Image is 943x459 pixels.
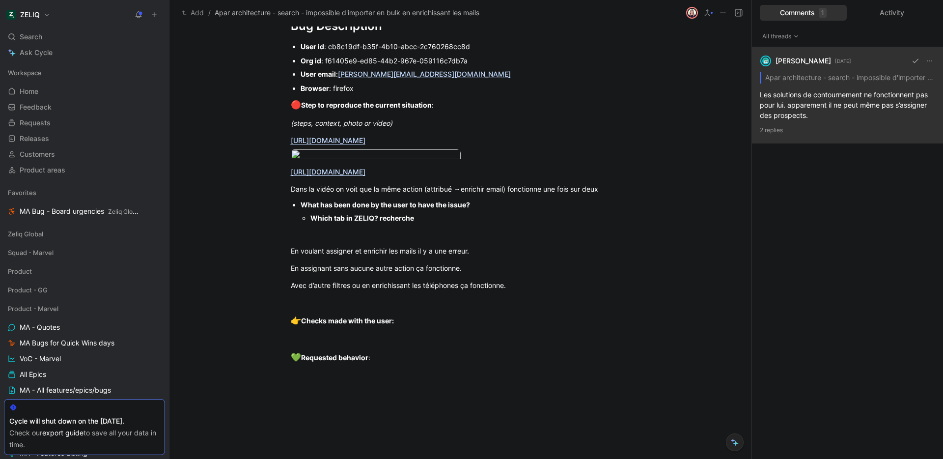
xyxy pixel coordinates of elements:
span: 👉 [291,316,301,325]
span: Product areas [20,165,65,175]
a: MA - All features/epics/bugs [4,383,165,398]
div: [PERSON_NAME] [776,55,831,67]
strong: Org id [301,57,321,65]
span: Search [20,31,42,43]
a: All Epics [4,367,165,382]
div: Zeliq Global [4,227,165,241]
div: Comments1 [760,5,847,21]
a: Requests [4,115,165,130]
span: Product - Marvel [8,304,58,314]
span: Squad - Marvel [8,248,54,258]
div: Dans la vidéo on voit que la même action (attribué →enrichir email) fonctionne une fois sur deux [291,184,631,194]
div: : [291,99,631,112]
span: Requests [20,118,51,128]
div: : cb8c19df-b35f-4b10-abcc-2c760268cc8d [301,41,631,52]
div: Product [4,264,165,279]
img: ZELIQ [6,10,16,20]
div: Squad - Marvel [4,245,165,263]
span: VoC - Marvel [20,354,61,364]
div: Search [4,29,165,44]
div: Activity [849,5,936,21]
div: Product - GG [4,283,165,300]
strong: User email [301,70,336,78]
span: MA - Quotes [20,322,60,332]
strong: What has been done by the user to have the issue? [301,201,470,209]
span: Zeliq Global [8,229,43,239]
strong: Browser [301,84,329,92]
div: En assignant sans aucune autre action ça fonctionne. [291,263,631,273]
a: MA Bug - Board urgenciesZeliq Global [4,204,165,219]
div: Cycle will shut down on the [DATE]. [9,415,160,427]
span: Product - GG [8,285,48,295]
div: Favorites [4,185,165,200]
div: Avec d’autre filtres ou en enrichissant les téléphones ça fonctionne. [291,280,631,290]
a: [URL][DOMAIN_NAME] [291,168,365,176]
a: [PERSON_NAME][EMAIL_ADDRESS][DOMAIN_NAME] [338,70,511,78]
span: Apar architecture - search - impossible d'importer en bulk en enrichissant les mails [215,7,479,19]
img: O'NEILL Ivan Zeliq 18 septembre 2025.jpg [291,149,461,163]
button: ZELIQZELIQ [4,8,53,22]
span: Home [20,86,38,96]
a: [URL][DOMAIN_NAME] [291,136,365,144]
a: Home [4,84,165,99]
span: Customers [20,149,55,159]
p: 2 replies [760,125,935,135]
img: avatar [761,57,770,65]
span: Zeliq Global [108,208,141,215]
div: Zeliq Global [4,227,165,244]
span: MA Bug - Board urgencies [20,206,139,217]
a: Ask Cycle [4,45,165,60]
strong: Requested behavior [301,353,368,362]
h1: ZELIQ [20,10,40,19]
span: 🔴 [291,100,301,110]
span: MA Bugs for Quick Wins days [20,338,114,348]
strong: Step to reproduce the current situation [301,101,432,109]
div: : firefox [301,83,631,93]
a: Releases [4,131,165,146]
a: export guide [42,429,83,437]
a: Feedback [4,100,165,115]
a: MA Bugs for Quick Wins days [4,336,165,350]
span: 💚 [291,352,301,362]
button: Add [179,7,206,19]
button: All threads [760,31,802,41]
div: : [291,351,631,364]
a: Product areas [4,163,165,177]
span: / [208,7,211,19]
span: Feedback [20,102,52,112]
div: 1 [819,8,827,18]
strong: Which tab in ZELIQ? recherche [310,214,414,222]
span: All Epics [20,370,46,379]
a: VoC - Marvel [4,351,165,366]
div: Product - Marvel [4,301,165,316]
span: Ask Cycle [20,47,53,58]
a: MA - Quotes [4,320,165,335]
span: All threads [762,31,799,41]
div: Product - GG [4,283,165,297]
span: MA - All features/epics/bugs [20,385,111,395]
img: avatar [687,8,697,18]
span: Workspace [8,68,42,78]
em: (steps, context, photo or video) [291,119,392,127]
span: Favorites [8,188,36,198]
div: Product [4,264,165,282]
div: Squad - Marvel [4,245,165,260]
div: Workspace [4,65,165,80]
a: Customers [4,147,165,162]
strong: User id [301,42,324,51]
p: [DATE] [835,57,851,65]
span: Releases [20,134,49,143]
div: : f61405e9-ed85-44b2-967e-059116c7db7a [301,56,631,66]
div: Check our to save all your data in time. [9,427,160,451]
strong: Checks made with the user: [301,316,394,325]
span: Product [8,266,32,276]
div: : [301,69,631,79]
div: En voulant assigner et enrichir les mails il y a une erreur. [291,246,631,256]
